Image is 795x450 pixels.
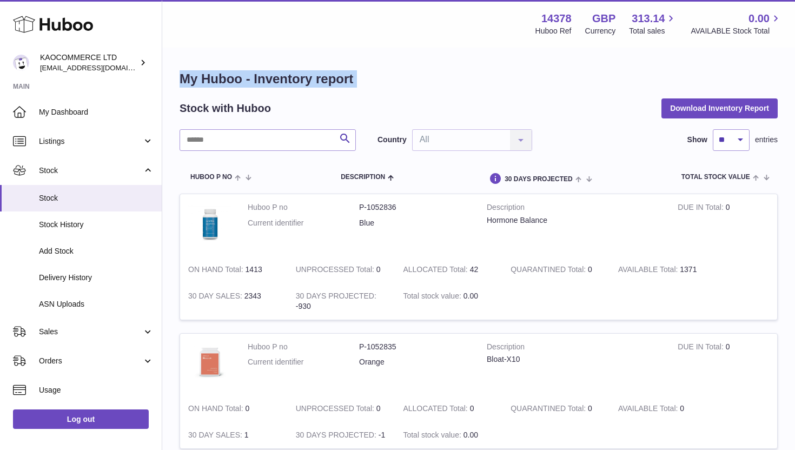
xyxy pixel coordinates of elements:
span: My Dashboard [39,107,154,117]
div: KAOCOMMERCE LTD [40,52,137,73]
span: Stock [39,193,154,203]
span: Description [341,174,385,181]
div: Bloat-X10 [487,354,661,365]
strong: Total stock value [403,292,463,303]
div: Hormone Balance [487,215,661,226]
td: 0 [288,395,395,422]
span: 0.00 [748,11,770,26]
div: Huboo Ref [535,26,572,36]
a: 0.00 AVAILABLE Stock Total [691,11,782,36]
strong: 14378 [541,11,572,26]
span: Stock [39,166,142,176]
dd: P-1052835 [359,342,471,352]
td: 0 [670,194,777,256]
label: Show [687,135,707,145]
td: 0 [288,256,395,283]
span: Orders [39,356,142,366]
span: 0.00 [463,292,478,300]
td: 2343 [180,283,288,320]
strong: GBP [592,11,615,26]
span: 30 DAYS PROJECTED [505,176,573,183]
td: 0 [610,395,718,422]
strong: QUARANTINED Total [511,265,588,276]
strong: 30 DAYS PROJECTED [296,431,379,442]
strong: Description [487,202,661,215]
dd: P-1052836 [359,202,471,213]
dt: Huboo P no [248,342,359,352]
span: Stock History [39,220,154,230]
strong: AVAILABLE Total [618,404,680,415]
td: 42 [395,256,502,283]
h2: Stock with Huboo [180,101,271,116]
img: product image [188,342,231,385]
img: product image [188,202,231,246]
strong: ALLOCATED Total [403,404,469,415]
strong: ON HAND Total [188,404,246,415]
span: 0 [588,265,592,274]
strong: 30 DAYS PROJECTED [296,292,376,303]
strong: DUE IN Total [678,342,725,354]
strong: AVAILABLE Total [618,265,680,276]
strong: QUARANTINED Total [511,404,588,415]
dt: Current identifier [248,357,359,367]
strong: 30 DAY SALES [188,292,244,303]
strong: ON HAND Total [188,265,246,276]
td: 0 [395,395,502,422]
span: 0.00 [463,431,478,439]
span: Huboo P no [190,174,232,181]
td: -930 [288,283,395,320]
span: ASN Uploads [39,299,154,309]
td: 0 [670,334,777,396]
span: Usage [39,385,154,395]
span: Listings [39,136,142,147]
span: Delivery History [39,273,154,283]
td: 1413 [180,256,288,283]
dd: Blue [359,218,471,228]
span: 313.14 [632,11,665,26]
td: -1 [288,422,395,448]
td: 1 [180,422,288,448]
a: 313.14 Total sales [629,11,677,36]
span: Total sales [629,26,677,36]
span: [EMAIL_ADDRESS][DOMAIN_NAME] [40,63,159,72]
label: Country [377,135,407,145]
span: Total stock value [681,174,750,181]
strong: Total stock value [403,431,463,442]
img: hello@lunera.co.uk [13,55,29,71]
strong: DUE IN Total [678,203,725,214]
span: Sales [39,327,142,337]
td: 1371 [610,256,718,283]
h1: My Huboo - Inventory report [180,70,778,88]
strong: UNPROCESSED Total [296,265,376,276]
dt: Huboo P no [248,202,359,213]
dt: Current identifier [248,218,359,228]
span: 0 [588,404,592,413]
div: Currency [585,26,616,36]
dd: Orange [359,357,471,367]
strong: 30 DAY SALES [188,431,244,442]
button: Download Inventory Report [661,98,778,118]
span: entries [755,135,778,145]
strong: UNPROCESSED Total [296,404,376,415]
strong: ALLOCATED Total [403,265,469,276]
a: Log out [13,409,149,429]
td: 0 [180,395,288,422]
span: AVAILABLE Stock Total [691,26,782,36]
strong: Description [487,342,661,355]
span: Add Stock [39,246,154,256]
